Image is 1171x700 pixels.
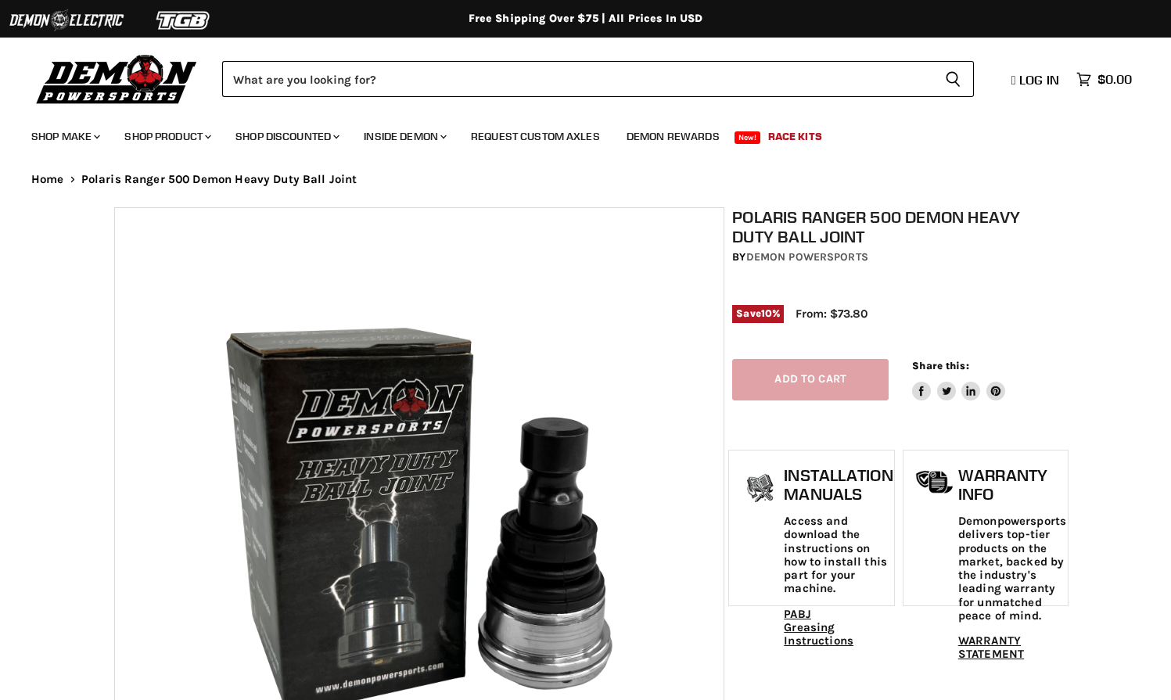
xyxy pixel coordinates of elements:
[756,120,834,153] a: Race Kits
[735,131,761,144] span: New!
[761,307,772,319] span: 10
[915,470,954,494] img: warranty-icon.png
[113,120,221,153] a: Shop Product
[8,5,125,35] img: Demon Electric Logo 2
[31,51,203,106] img: Demon Powersports
[732,249,1065,266] div: by
[932,61,974,97] button: Search
[732,305,784,322] span: Save %
[746,250,868,264] a: Demon Powersports
[1004,73,1069,87] a: Log in
[732,207,1065,246] h1: Polaris Ranger 500 Demon Heavy Duty Ball Joint
[20,114,1128,153] ul: Main menu
[615,120,731,153] a: Demon Rewards
[784,608,853,648] a: PABJ Greasing Instructions
[912,360,968,372] span: Share this:
[1069,68,1140,91] a: $0.00
[125,5,242,35] img: TGB Logo 2
[20,120,110,153] a: Shop Make
[31,173,64,186] a: Home
[222,61,932,97] input: Search
[1019,72,1059,88] span: Log in
[81,173,357,186] span: Polaris Ranger 500 Demon Heavy Duty Ball Joint
[912,359,1005,400] aside: Share this:
[784,466,893,503] h1: Installation Manuals
[958,466,1066,503] h1: Warranty Info
[796,307,867,321] span: From: $73.80
[958,515,1066,623] p: Demonpowersports delivers top-tier products on the market, backed by the industry's leading warra...
[224,120,349,153] a: Shop Discounted
[352,120,456,153] a: Inside Demon
[459,120,612,153] a: Request Custom Axles
[1097,72,1132,87] span: $0.00
[741,470,780,509] img: install_manual-icon.png
[958,634,1024,661] a: WARRANTY STATEMENT
[784,515,893,596] p: Access and download the instructions on how to install this part for your machine.
[222,61,974,97] form: Product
